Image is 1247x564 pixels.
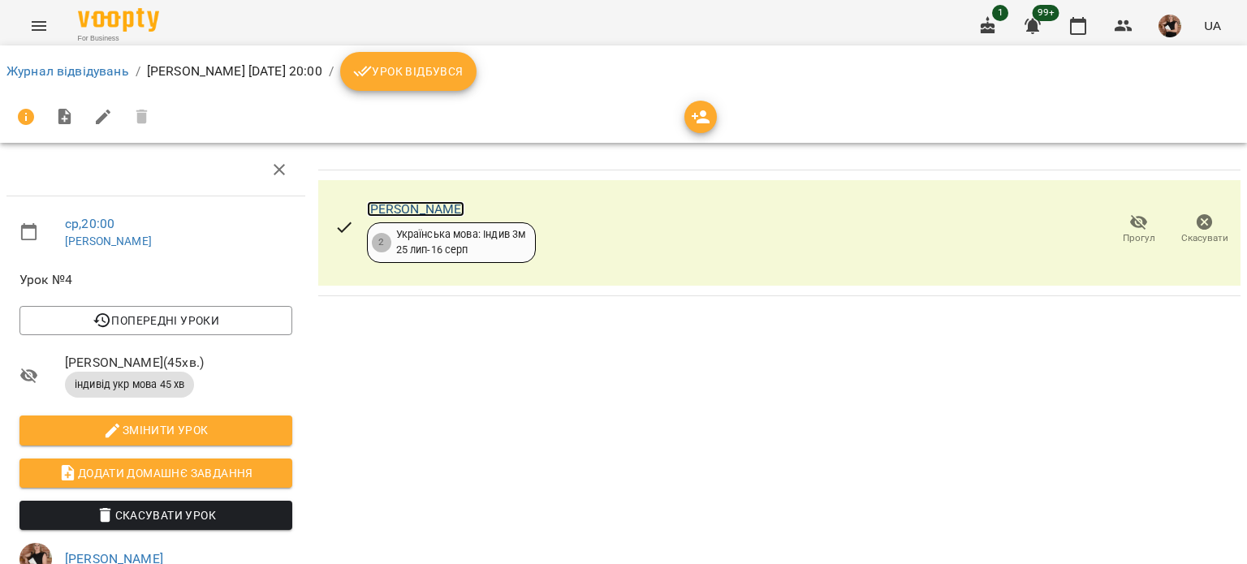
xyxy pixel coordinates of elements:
span: UA [1204,17,1221,34]
div: 2 [372,233,391,252]
button: Скасувати [1171,207,1237,252]
div: Українська мова: Індив 3м 25 лип - 16 серп [396,227,526,257]
span: Змінити урок [32,420,279,440]
button: Прогул [1106,207,1171,252]
span: 99+ [1033,5,1059,21]
a: [PERSON_NAME] [65,235,152,248]
span: Скасувати [1181,231,1228,245]
span: [PERSON_NAME] ( 45 хв. ) [65,353,292,372]
img: Voopty Logo [78,8,159,32]
li: / [136,62,140,81]
p: [PERSON_NAME] [DATE] 20:00 [147,62,322,81]
a: ср , 20:00 [65,216,114,231]
span: Урок відбувся [353,62,464,81]
button: Змінити урок [19,415,292,445]
button: Menu [19,6,58,45]
button: Скасувати Урок [19,501,292,530]
span: Прогул [1123,231,1155,245]
span: 1 [992,5,1008,21]
nav: breadcrumb [6,52,1241,91]
span: Скасувати Урок [32,506,279,525]
img: 5944c1aeb726a5a997002a54cb6a01a3.jpg [1159,15,1181,37]
a: Журнал відвідувань [6,63,129,79]
button: Попередні уроки [19,306,292,335]
button: Додати домашнє завдання [19,459,292,488]
span: індивід укр мова 45 хв [65,377,194,392]
span: Попередні уроки [32,311,279,330]
span: For Business [78,33,159,44]
span: Урок №4 [19,270,292,290]
li: / [329,62,334,81]
a: [PERSON_NAME] [367,201,465,217]
button: UA [1197,11,1228,41]
span: Додати домашнє завдання [32,463,279,483]
button: Урок відбувся [340,52,477,91]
